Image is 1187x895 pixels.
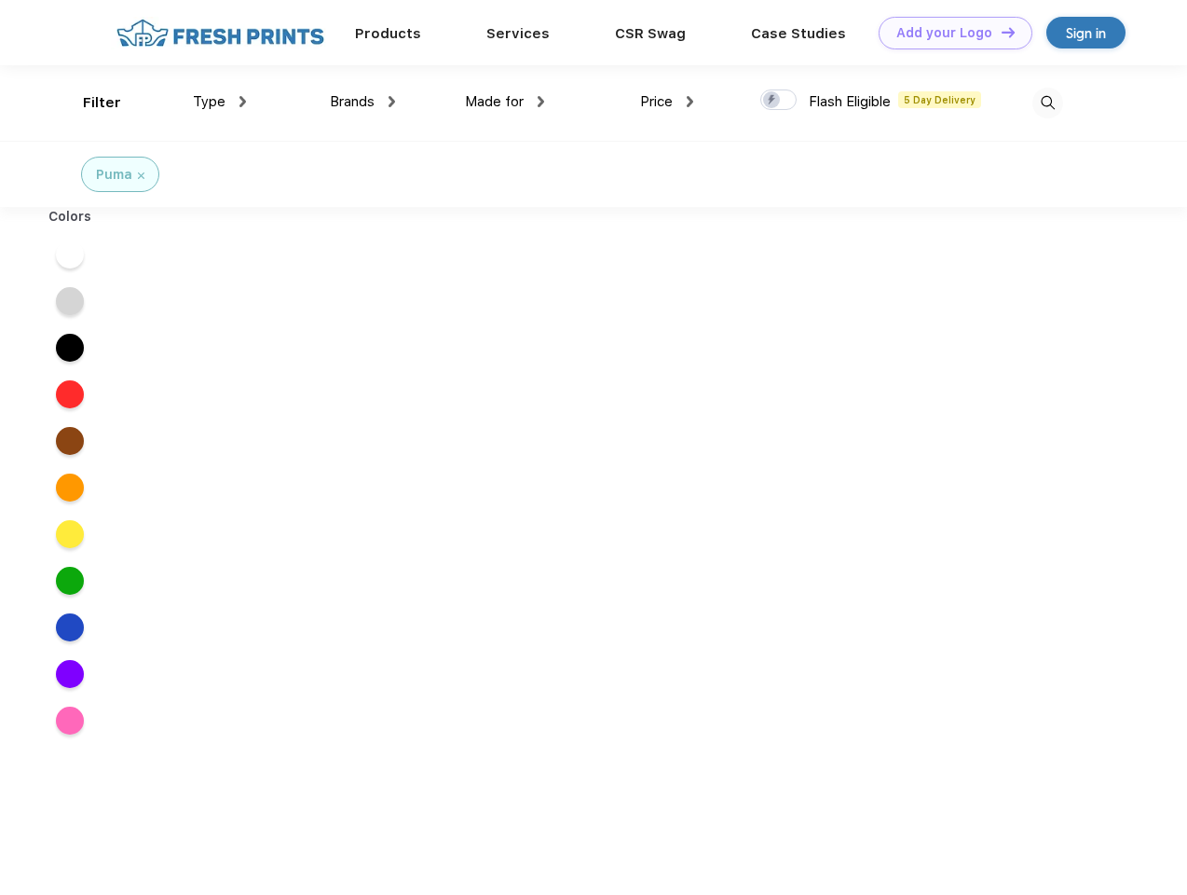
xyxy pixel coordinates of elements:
[1066,22,1106,44] div: Sign in
[640,93,673,110] span: Price
[83,92,121,114] div: Filter
[330,93,375,110] span: Brands
[615,25,686,42] a: CSR Swag
[1002,27,1015,37] img: DT
[1032,88,1063,118] img: desktop_search.svg
[809,93,891,110] span: Flash Eligible
[34,207,106,227] div: Colors
[111,17,330,49] img: fo%20logo%202.webp
[538,96,544,107] img: dropdown.png
[896,25,992,41] div: Add your Logo
[96,165,132,185] div: Puma
[389,96,395,107] img: dropdown.png
[138,172,144,179] img: filter_cancel.svg
[1046,17,1126,48] a: Sign in
[193,93,225,110] span: Type
[355,25,421,42] a: Products
[465,93,524,110] span: Made for
[239,96,246,107] img: dropdown.png
[898,91,981,108] span: 5 Day Delivery
[486,25,550,42] a: Services
[687,96,693,107] img: dropdown.png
